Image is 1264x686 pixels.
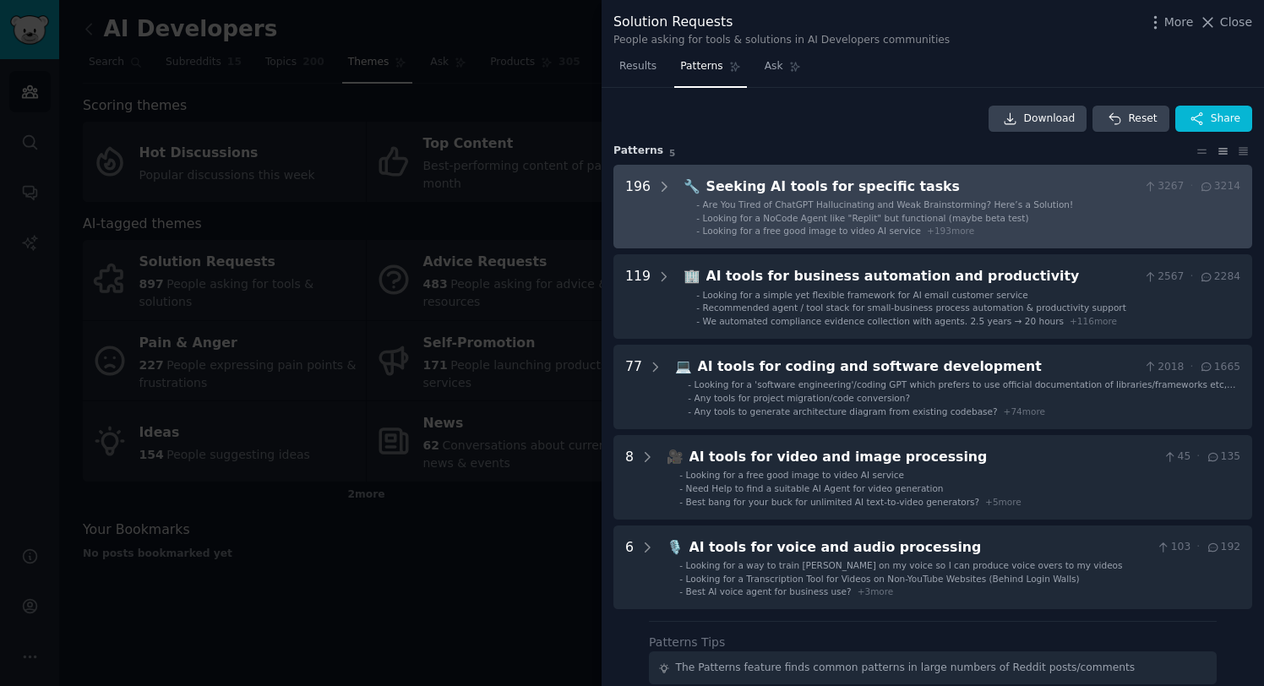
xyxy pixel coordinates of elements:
[1070,316,1117,326] span: + 116 more
[1206,540,1240,555] span: 192
[696,289,700,301] div: -
[679,585,683,597] div: -
[698,357,1137,378] div: AI tools for coding and software development
[674,53,746,88] a: Patterns
[625,177,651,237] div: 196
[1143,360,1185,375] span: 2018
[927,226,974,236] span: + 193 more
[1175,106,1252,133] button: Share
[667,539,684,555] span: 🎙️
[688,406,691,417] div: -
[669,148,675,158] span: 5
[1206,449,1240,465] span: 135
[679,482,683,494] div: -
[989,106,1087,133] a: Download
[1190,269,1193,285] span: ·
[689,537,1151,558] div: AI tools for voice and audio processing
[696,225,700,237] div: -
[695,393,910,403] span: Any tools for project migration/code conversion?
[1199,14,1252,31] button: Close
[703,316,1064,326] span: We automated compliance evidence collection with agents. 2.5 years → 20 hours
[686,497,980,507] span: Best bang for your buck for unlimited AI text-to-video generators?
[686,560,1123,570] span: Looking for a way to train [PERSON_NAME] on my voice so I can produce voice overs to my videos
[703,302,1126,313] span: Recommended agent / tool stack for small-business process automation & productivity support
[695,406,998,416] span: Any tools to generate architecture diagram from existing codebase?
[679,469,683,481] div: -
[1220,14,1252,31] span: Close
[649,635,725,649] label: Patterns Tips
[667,449,684,465] span: 🎥
[1199,269,1240,285] span: 2284
[1190,360,1193,375] span: ·
[613,144,663,159] span: Pattern s
[1163,449,1190,465] span: 45
[679,573,683,585] div: -
[696,302,700,313] div: -
[706,177,1137,198] div: Seeking AI tools for specific tasks
[1004,406,1045,416] span: + 74 more
[686,483,944,493] span: Need Help to find a suitable AI Agent for video generation
[679,496,683,508] div: -
[696,199,700,210] div: -
[625,357,642,417] div: 77
[686,586,852,596] span: Best AI voice agent for business use?
[619,59,657,74] span: Results
[703,290,1028,300] span: Looking for a simple yet flexible framework for AI email customer service
[1143,179,1185,194] span: 3267
[985,497,1022,507] span: + 5 more
[703,199,1074,210] span: Are You Tired of ChatGPT Hallucinating and Weak Brainstorming? Here’s a Solution!
[706,266,1137,287] div: AI tools for business automation and productivity
[858,586,894,596] span: + 3 more
[1156,540,1190,555] span: 103
[689,447,1158,468] div: AI tools for video and image processing
[1199,360,1240,375] span: 1665
[696,315,700,327] div: -
[676,661,1136,676] div: The Patterns feature finds common patterns in large numbers of Reddit posts/comments
[688,392,691,404] div: -
[625,266,651,327] div: 119
[613,53,662,88] a: Results
[1211,112,1240,127] span: Share
[765,59,783,74] span: Ask
[695,379,1236,401] span: Looking for a 'software engineering'/coding GPT which prefers to use official documentation of li...
[1024,112,1076,127] span: Download
[625,537,634,598] div: 6
[703,213,1029,223] span: Looking for a NoCode Agent like "Replit" but functional (maybe beta test)
[1147,14,1194,31] button: More
[679,559,683,571] div: -
[686,470,904,480] span: Looking for a free good image to video AI service
[1196,540,1200,555] span: ·
[680,59,722,74] span: Patterns
[688,378,691,390] div: -
[1199,179,1240,194] span: 3214
[1092,106,1169,133] button: Reset
[684,268,700,284] span: 🏢
[1164,14,1194,31] span: More
[696,212,700,224] div: -
[613,33,950,48] div: People asking for tools & solutions in AI Developers communities
[625,447,634,508] div: 8
[1190,179,1193,194] span: ·
[759,53,807,88] a: Ask
[703,226,921,236] span: Looking for a free good image to video AI service
[684,178,700,194] span: 🔧
[675,358,692,374] span: 💻
[686,574,1080,584] span: Looking for a Transcription Tool for Videos on Non-YouTube Websites (Behind Login Walls)
[1196,449,1200,465] span: ·
[613,12,950,33] div: Solution Requests
[1128,112,1157,127] span: Reset
[1143,269,1185,285] span: 2567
